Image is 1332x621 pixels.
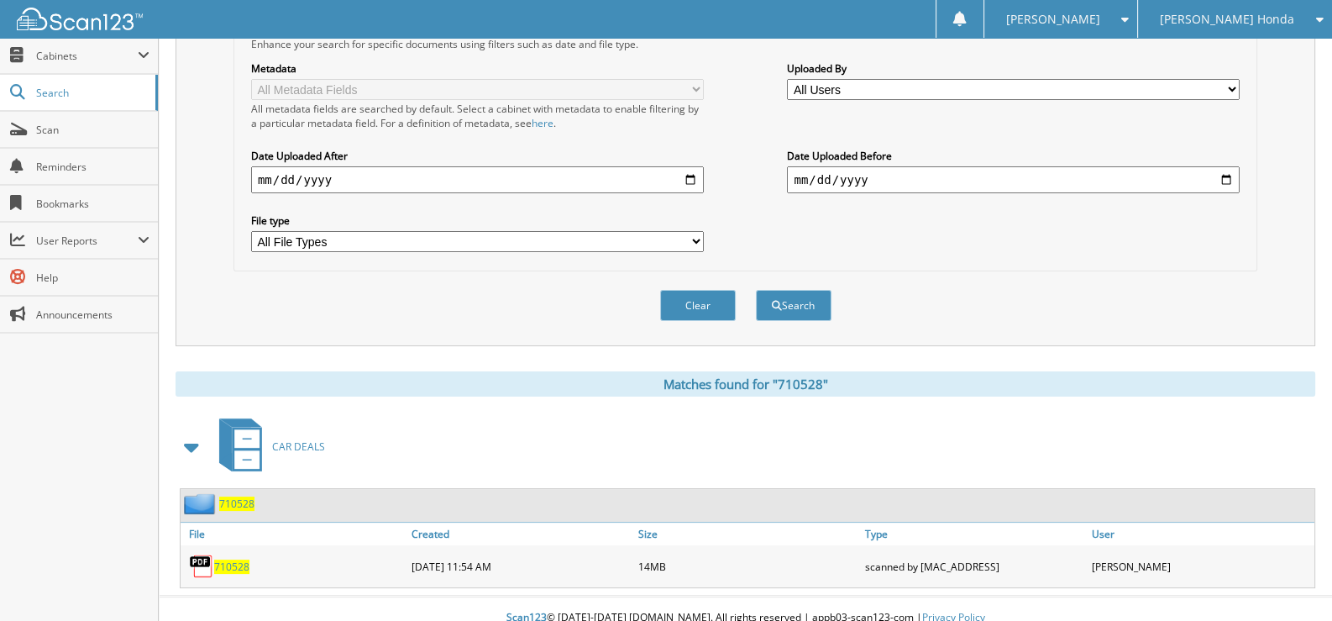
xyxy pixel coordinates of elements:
[36,308,149,322] span: Announcements
[189,554,214,579] img: PDF.png
[787,166,1240,193] input: end
[634,550,861,583] div: 14MB
[36,160,149,174] span: Reminders
[209,413,325,480] a: CAR DEALS
[861,550,1088,583] div: scanned by [MAC_ADDRESS]
[272,439,325,454] span: CAR DEALS
[1005,14,1099,24] span: [PERSON_NAME]
[251,61,704,76] label: Metadata
[36,86,147,100] span: Search
[251,166,704,193] input: start
[756,290,831,321] button: Search
[17,8,143,30] img: scan123-logo-white.svg
[251,102,704,130] div: All metadata fields are searched by default. Select a cabinet with metadata to enable filtering b...
[214,560,249,574] a: 710528
[1160,14,1294,24] span: [PERSON_NAME] Honda
[660,290,736,321] button: Clear
[36,234,138,248] span: User Reports
[36,123,149,137] span: Scan
[532,116,553,130] a: here
[634,523,861,545] a: Size
[1088,550,1314,583] div: [PERSON_NAME]
[251,213,704,228] label: File type
[243,37,1248,51] div: Enhance your search for specific documents using filters such as date and file type.
[407,550,634,583] div: [DATE] 11:54 AM
[407,523,634,545] a: Created
[787,61,1240,76] label: Uploaded By
[36,49,138,63] span: Cabinets
[176,371,1315,397] div: Matches found for "710528"
[181,523,407,545] a: File
[787,149,1240,163] label: Date Uploaded Before
[184,493,219,514] img: folder2.png
[36,271,149,285] span: Help
[219,497,254,511] a: 710528
[251,149,704,163] label: Date Uploaded After
[861,523,1088,545] a: Type
[1088,523,1314,545] a: User
[36,197,149,211] span: Bookmarks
